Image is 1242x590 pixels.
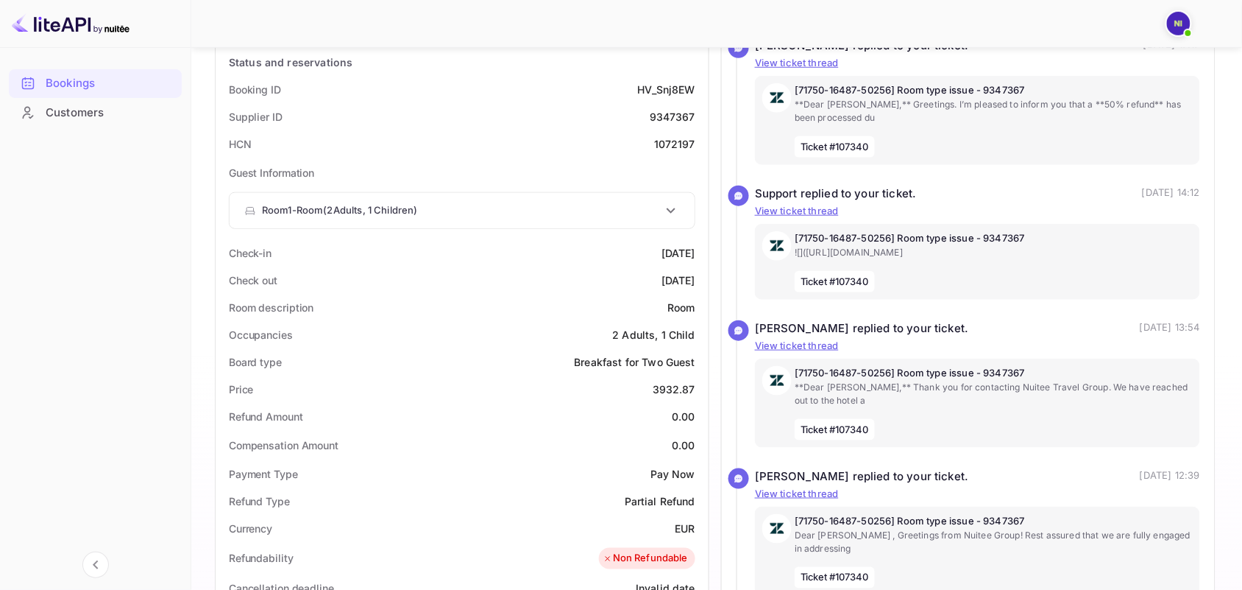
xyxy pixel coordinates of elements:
[229,521,272,536] div: Currency
[653,382,695,397] div: 3932.87
[575,354,695,370] div: Breakfast for Two Guest
[650,109,695,124] div: 9347367
[1167,12,1190,35] img: N Ibadah
[9,69,182,98] div: Bookings
[612,327,695,343] div: 2 Adults, 1 Child
[755,56,1200,71] p: View ticket thread
[795,83,1193,98] p: [71750-16487-50256] Room type issue - 9347367
[262,203,418,218] p: Room 1 - Room ( 2 Adults , 1 Children )
[229,354,282,370] div: Board type
[229,273,277,288] div: Check out
[229,55,352,70] div: Status and reservations
[229,409,303,424] div: Refund Amount
[638,82,695,97] div: HV_Snj8EW
[82,552,109,578] button: Collapse navigation
[672,409,695,424] div: 0.00
[795,514,1193,529] p: [71750-16487-50256] Room type issue - 9347367
[603,552,688,566] div: Non Refundable
[1142,186,1200,203] p: [DATE] 14:12
[229,551,294,566] div: Refundability
[795,529,1193,555] p: Dear [PERSON_NAME] , Greetings from Nuitee Group! Rest assured that we are fully engaged in addre...
[795,246,1193,259] p: ![]([URL][DOMAIN_NAME]
[755,186,917,203] div: Support replied to your ticket.
[762,514,792,544] img: AwvSTEc2VUhQAAAAAElFTkSuQmCC
[1140,468,1200,485] p: [DATE] 12:39
[755,204,1200,219] p: View ticket thread
[229,300,313,315] div: Room description
[12,12,129,35] img: LiteAPI logo
[9,69,182,96] a: Bookings
[229,82,281,97] div: Booking ID
[795,98,1193,124] p: **Dear [PERSON_NAME],** Greetings. I’m pleased to inform you that a **50% refund** has been proce...
[650,466,695,482] div: Pay Now
[755,487,1200,502] p: View ticket thread
[9,99,182,126] a: Customers
[229,136,252,152] div: HCN
[795,366,1193,381] p: [71750-16487-50256] Room type issue - 9347367
[755,468,969,485] div: [PERSON_NAME] replied to your ticket.
[229,466,298,482] div: Payment Type
[795,419,875,441] span: Ticket #107340
[654,136,695,152] div: 1072197
[625,494,695,509] div: Partial Refund
[229,245,272,261] div: Check-in
[667,300,695,315] div: Room
[229,494,290,509] div: Refund Type
[229,327,293,343] div: Occupancies
[675,521,695,536] div: EUR
[46,105,174,122] div: Customers
[795,136,875,158] span: Ticket #107340
[795,567,875,589] span: Ticket #107340
[9,99,182,127] div: Customers
[1140,320,1200,337] p: [DATE] 13:54
[755,320,969,337] div: [PERSON_NAME] replied to your ticket.
[672,438,695,453] div: 0.00
[229,438,338,453] div: Compensation Amount
[229,382,254,397] div: Price
[661,245,695,261] div: [DATE]
[229,109,283,124] div: Supplier ID
[795,271,875,293] span: Ticket #107340
[661,273,695,288] div: [DATE]
[230,193,695,228] div: Room1-Room(2Adults, 1 Children)
[762,366,792,396] img: AwvSTEc2VUhQAAAAAElFTkSuQmCC
[229,165,695,180] p: Guest Information
[762,83,792,113] img: AwvSTEc2VUhQAAAAAElFTkSuQmCC
[795,381,1193,407] p: **Dear [PERSON_NAME],** Thank you for contacting Nuitee Travel Group. We have reached out to the ...
[795,231,1193,246] p: [71750-16487-50256] Room type issue - 9347367
[46,75,174,92] div: Bookings
[755,339,1200,354] p: View ticket thread
[762,231,792,261] img: AwvSTEc2VUhQAAAAAElFTkSuQmCC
